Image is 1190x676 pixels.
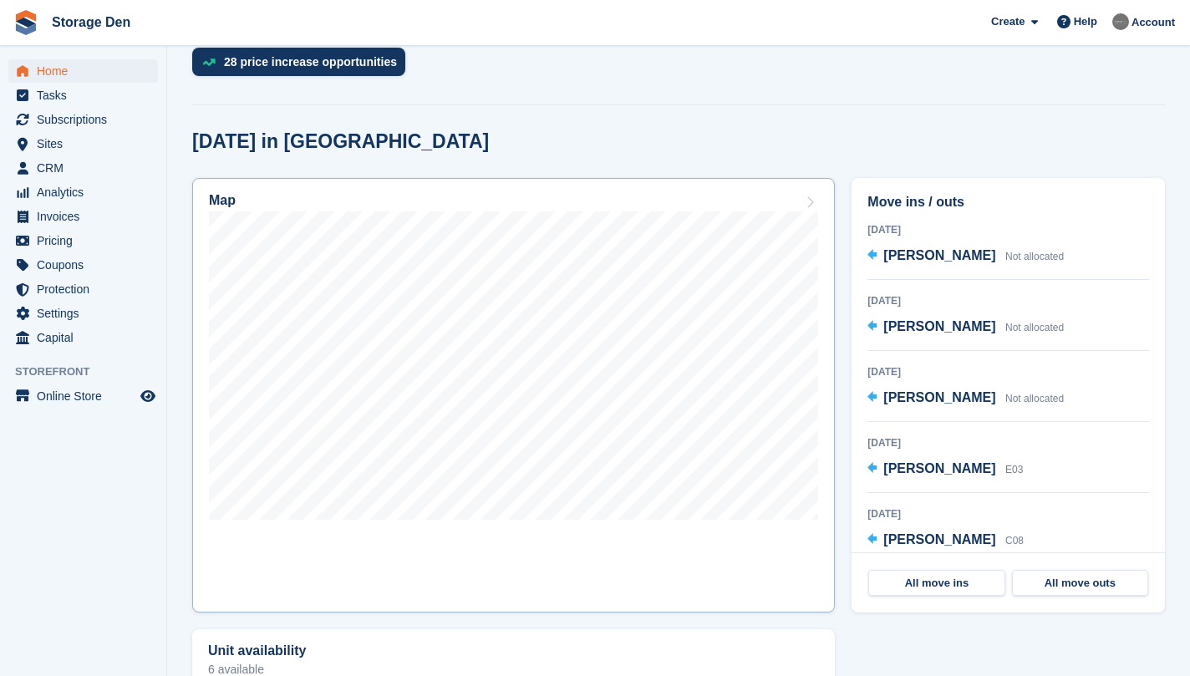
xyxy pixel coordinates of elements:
a: 28 price increase opportunities [192,48,414,84]
h2: Map [209,193,236,208]
div: [DATE] [867,293,1149,308]
div: 28 price increase opportunities [224,55,397,69]
span: Settings [37,302,137,325]
span: Not allocated [1005,251,1064,262]
a: [PERSON_NAME] Not allocated [867,388,1064,409]
img: stora-icon-8386f47178a22dfd0bd8f6a31ec36ba5ce8667c1dd55bd0f319d3a0aa187defe.svg [13,10,38,35]
span: C08 [1005,535,1024,546]
span: [PERSON_NAME] [883,532,995,546]
span: Not allocated [1005,393,1064,404]
a: menu [8,302,158,325]
span: Pricing [37,229,137,252]
a: menu [8,277,158,301]
span: Storefront [15,363,166,380]
span: Online Store [37,384,137,408]
span: Protection [37,277,137,301]
a: menu [8,229,158,252]
a: menu [8,156,158,180]
span: Invoices [37,205,137,228]
a: [PERSON_NAME] C08 [867,530,1024,551]
a: [PERSON_NAME] E03 [867,459,1023,480]
a: menu [8,205,158,228]
a: menu [8,84,158,107]
h2: [DATE] in [GEOGRAPHIC_DATA] [192,130,489,153]
a: menu [8,253,158,277]
a: All move ins [868,570,1004,597]
span: Capital [37,326,137,349]
img: price_increase_opportunities-93ffe204e8149a01c8c9dc8f82e8f89637d9d84a8eef4429ea346261dce0b2c0.svg [202,58,216,66]
span: Subscriptions [37,108,137,131]
span: Tasks [37,84,137,107]
div: [DATE] [867,364,1149,379]
span: Sites [37,132,137,155]
h2: Unit availability [208,643,306,658]
div: [DATE] [867,506,1149,521]
a: menu [8,108,158,131]
span: [PERSON_NAME] [883,248,995,262]
h2: Move ins / outs [867,192,1149,212]
span: [PERSON_NAME] [883,390,995,404]
a: [PERSON_NAME] Not allocated [867,246,1064,267]
div: [DATE] [867,435,1149,450]
span: [PERSON_NAME] [883,319,995,333]
p: 6 available [208,663,819,675]
a: menu [8,384,158,408]
span: Analytics [37,180,137,204]
a: All move outs [1012,570,1148,597]
a: menu [8,59,158,83]
span: CRM [37,156,137,180]
span: Account [1132,14,1175,31]
span: E03 [1005,464,1023,475]
a: [PERSON_NAME] Not allocated [867,317,1064,338]
span: [PERSON_NAME] [883,461,995,475]
span: Create [991,13,1025,30]
a: menu [8,180,158,204]
img: Brian Barbour [1112,13,1129,30]
span: Not allocated [1005,322,1064,333]
a: Preview store [138,386,158,406]
a: menu [8,326,158,349]
span: Coupons [37,253,137,277]
a: menu [8,132,158,155]
div: [DATE] [867,222,1149,237]
span: Home [37,59,137,83]
span: Help [1074,13,1097,30]
a: Storage Den [45,8,137,36]
a: Map [192,178,835,612]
